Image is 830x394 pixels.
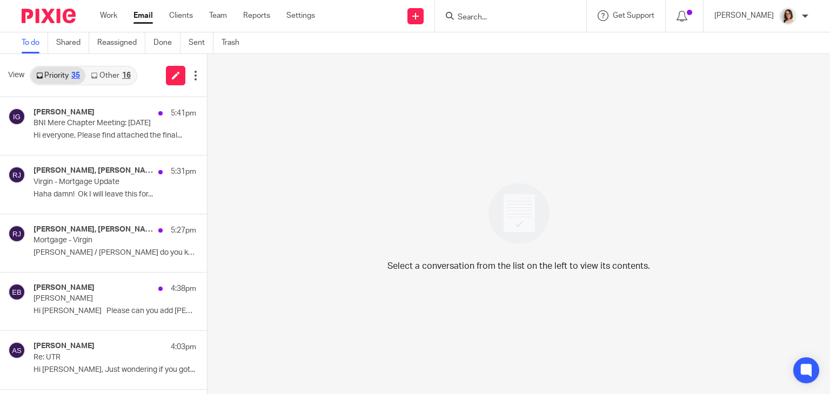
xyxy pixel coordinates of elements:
a: Trash [222,32,247,53]
a: Sent [189,32,213,53]
p: Hi [PERSON_NAME], Just wondering if you got... [34,365,196,375]
a: Clients [169,10,193,21]
a: Work [100,10,117,21]
p: [PERSON_NAME] / [PERSON_NAME] do you know when we can get... [34,248,196,257]
span: View [8,70,24,81]
span: Get Support [613,12,654,19]
p: Hi everyone, Please find attached the final... [34,131,196,140]
p: [PERSON_NAME] [34,294,164,303]
img: svg%3E [8,283,25,301]
p: Hi [PERSON_NAME] Please can you add [PERSON_NAME]... [34,307,196,316]
img: svg%3E [8,225,25,242]
a: Reassigned [97,32,145,53]
h4: [PERSON_NAME] [34,108,95,117]
div: 35 [71,72,80,79]
p: BNI Mere Chapter Meeting: [DATE] [34,119,164,128]
a: Shared [56,32,89,53]
p: Haha damn! Ok I will leave this for... [34,190,196,199]
div: 16 [122,72,131,79]
p: Re: UTR [34,353,164,362]
a: Email [133,10,153,21]
a: To do [22,32,48,53]
h4: [PERSON_NAME], [PERSON_NAME] [34,225,153,234]
h4: [PERSON_NAME] [34,342,95,351]
img: svg%3E [8,108,25,125]
input: Search [457,13,554,23]
p: Virgin - Mortgage Update [34,178,164,187]
p: Mortgage - Virgin [34,236,164,245]
img: image [481,176,557,251]
a: Team [209,10,227,21]
img: Caroline%20-%20HS%20-%20LI.png [779,8,796,25]
a: Other16 [85,67,136,84]
p: 5:31pm [171,166,196,177]
a: Settings [286,10,315,21]
img: svg%3E [8,342,25,359]
img: Pixie [22,9,76,23]
a: Priority35 [31,67,85,84]
h4: [PERSON_NAME] [34,283,95,293]
p: 4:38pm [171,283,196,294]
p: 4:03pm [171,342,196,352]
p: 5:41pm [171,108,196,119]
p: 5:27pm [171,225,196,236]
h4: [PERSON_NAME], [PERSON_NAME] [34,166,153,175]
a: Reports [243,10,270,21]
img: svg%3E [8,166,25,184]
p: Select a conversation from the list on the left to view its contents. [387,260,650,273]
p: [PERSON_NAME] [714,10,774,21]
a: Done [153,32,180,53]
